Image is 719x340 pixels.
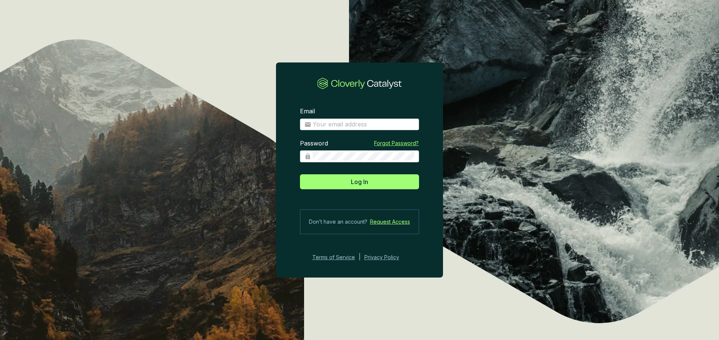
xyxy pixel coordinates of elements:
input: Password [313,152,415,160]
input: Email [313,120,415,129]
span: Log In [351,177,368,186]
a: Forgot Password? [374,140,419,147]
button: Log In [300,174,419,189]
label: Email [300,107,315,116]
span: Don’t have an account? [309,217,367,226]
div: | [359,253,361,262]
label: Password [300,140,328,148]
a: Terms of Service [310,253,355,262]
a: Request Access [370,217,410,226]
a: Privacy Policy [364,253,409,262]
